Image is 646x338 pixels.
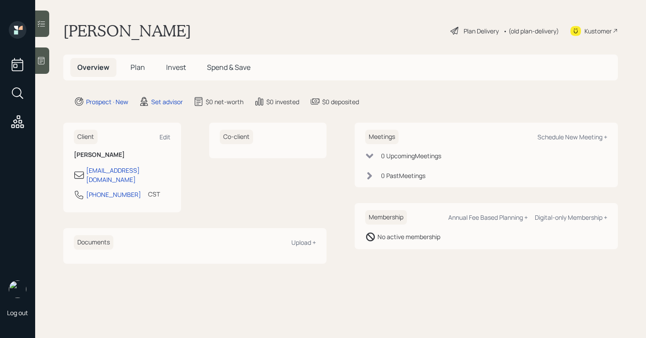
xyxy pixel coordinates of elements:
div: Prospect · New [86,97,128,106]
h6: Client [74,130,98,144]
div: Upload + [291,238,316,247]
div: $0 net-worth [206,97,243,106]
span: Invest [166,62,186,72]
h6: Membership [365,210,407,225]
span: Spend & Save [207,62,250,72]
h6: Documents [74,235,113,250]
span: Plan [131,62,145,72]
div: • (old plan-delivery) [503,26,559,36]
h6: [PERSON_NAME] [74,151,171,159]
h6: Meetings [365,130,399,144]
div: No active membership [377,232,440,241]
div: 0 Upcoming Meeting s [381,151,441,160]
div: CST [148,189,160,199]
img: retirable_logo.png [9,280,26,298]
span: Overview [77,62,109,72]
h6: Co-client [220,130,253,144]
div: $0 invested [266,97,299,106]
div: $0 deposited [322,97,359,106]
div: Annual Fee Based Planning + [448,213,528,222]
div: [EMAIL_ADDRESS][DOMAIN_NAME] [86,166,171,184]
div: Digital-only Membership + [535,213,607,222]
div: [PHONE_NUMBER] [86,190,141,199]
div: Log out [7,309,28,317]
div: Set advisor [151,97,183,106]
div: Kustomer [584,26,612,36]
h1: [PERSON_NAME] [63,21,191,40]
div: Schedule New Meeting + [537,133,607,141]
div: 0 Past Meeting s [381,171,425,180]
div: Plan Delivery [464,26,499,36]
div: Edit [160,133,171,141]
